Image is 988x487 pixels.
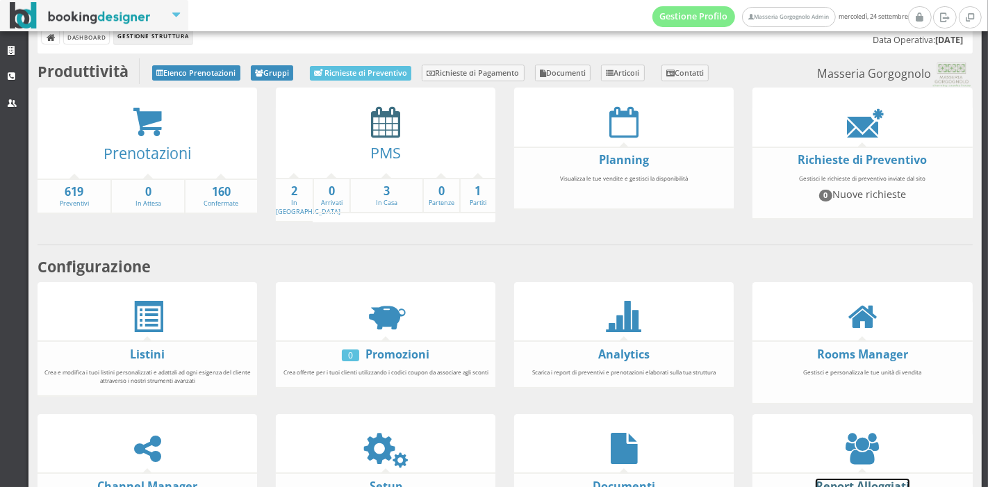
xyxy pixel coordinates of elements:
b: Configurazione [38,256,151,276]
span: mercoledì, 24 settembre [652,6,908,27]
div: Gestisci e personalizza le tue unità di vendita [752,362,972,399]
b: [DATE] [935,34,963,46]
a: PMS [370,142,401,163]
a: Gruppi [251,65,294,81]
a: 2In [GEOGRAPHIC_DATA] [276,183,340,216]
strong: 0 [314,183,349,199]
a: Documenti [535,65,591,81]
a: Planning [599,152,649,167]
small: Masseria Gorgognolo [817,63,972,88]
a: Gestione Profilo [652,6,736,27]
strong: 0 [112,184,183,200]
a: Listini [130,347,165,362]
a: Contatti [661,65,709,81]
a: Rooms Manager [817,347,908,362]
a: Promozioni [365,347,429,362]
strong: 160 [186,184,257,200]
a: 1Partiti [461,183,496,208]
span: 0 [819,190,833,201]
a: Richieste di Preventivo [310,66,411,81]
div: Scarica i report di preventivi e prenotazioni elaborati sulla tua struttura [514,362,734,383]
a: Masseria Gorgognolo Admin [742,7,835,27]
img: BookingDesigner.com [10,2,151,29]
strong: 0 [424,183,459,199]
img: 0603869b585f11eeb13b0a069e529790.png [931,63,972,88]
h4: Nuove richieste [759,188,966,201]
div: Crea offerte per i tuoi clienti utilizzando i codici coupon da associare agli sconti [276,362,495,383]
a: Prenotazioni [104,143,191,163]
a: 0Arrivati [314,183,349,208]
a: 0Partenze [424,183,459,208]
a: 619Preventivi [38,184,110,208]
div: Visualizza le tue vendite e gestisci la disponibilità [514,168,734,205]
a: Analytics [598,347,650,362]
div: 0 [342,349,359,361]
a: 160Confermate [186,184,257,208]
div: Crea e modifica i tuoi listini personalizzati e adattali ad ogni esigenza del cliente attraverso ... [38,362,257,390]
a: Richieste di Pagamento [422,65,525,81]
a: Elenco Prenotazioni [152,65,240,81]
strong: 2 [276,183,313,199]
strong: 1 [461,183,496,199]
a: Articoli [601,65,645,81]
b: Produttività [38,61,129,81]
li: Gestione Struttura [114,29,192,44]
h5: Data Operativa: [873,35,963,45]
a: 0In Attesa [112,184,183,208]
a: 3In Casa [351,183,422,208]
a: Dashboard [64,29,109,44]
strong: 619 [38,184,110,200]
div: Gestisci le richieste di preventivo inviate dal sito [752,168,972,214]
strong: 3 [351,183,422,199]
a: Richieste di Preventivo [798,152,927,167]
